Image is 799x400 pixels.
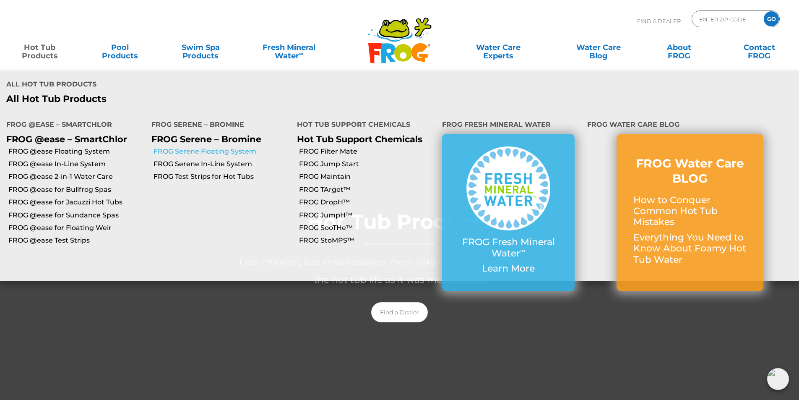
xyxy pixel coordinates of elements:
[633,232,747,265] p: Everything You Need to Know About Foamy Hot Tub Water
[448,39,549,56] a: Water CareExperts
[8,147,145,156] a: FROG @ease Floating System
[648,39,710,56] a: AboutFROG
[250,39,328,56] a: Fresh MineralWater∞
[728,39,791,56] a: ContactFROG
[299,185,436,194] a: FROG TArget™
[8,39,71,56] a: Hot TubProducts
[8,223,145,233] a: FROG @ease for Floating Weir
[767,368,789,390] img: openIcon
[169,39,232,56] a: Swim SpaProducts
[6,117,139,134] h4: FROG @ease – SmartChlor
[297,134,422,144] a: Hot Tub Support Chemicals
[299,50,303,57] sup: ∞
[297,117,429,134] h4: Hot Tub Support Chemicals
[8,159,145,169] a: FROG @ease In-Line System
[299,211,436,220] a: FROG JumpH™
[154,159,290,169] a: FROG Serene In-Line System
[459,146,558,278] a: FROG Fresh Mineral Water∞ Learn More
[6,94,393,105] a: All Hot Tub Products
[8,211,145,220] a: FROG @ease for Sundance Spas
[154,147,290,156] a: FROG Serene Floating System
[637,10,681,31] p: Find A Dealer
[371,302,428,322] a: Find a Dealer
[698,13,755,25] input: Zip Code Form
[567,39,630,56] a: Water CareBlog
[442,117,575,134] h4: FROG Fresh Mineral Water
[587,117,793,134] h4: FROG Water Care Blog
[299,159,436,169] a: FROG Jump Start
[299,223,436,233] a: FROG SooTHe™
[89,39,151,56] a: PoolProducts
[633,156,747,186] h3: FROG Water Care BLOG
[299,198,436,207] a: FROG DropH™
[299,172,436,181] a: FROG Maintain
[8,236,145,245] a: FROG @ease Test Strips
[8,185,145,194] a: FROG @ease for Bullfrog Spas
[459,237,558,259] p: FROG Fresh Mineral Water
[8,172,145,181] a: FROG @ease 2-in-1 Water Care
[151,117,284,134] h4: FROG Serene – Bromine
[6,77,393,94] h4: All Hot Tub Products
[299,147,436,156] a: FROG Filter Mate
[764,11,779,26] input: GO
[8,198,145,207] a: FROG @ease for Jacuzzi Hot Tubs
[520,246,525,255] sup: ∞
[633,195,747,228] p: How to Conquer Common Hot Tub Mistakes
[299,236,436,245] a: FROG StoMPS™
[633,156,747,269] a: FROG Water Care BLOG How to Conquer Common Hot Tub Mistakes Everything You Need to Know About Foa...
[459,263,558,274] p: Learn More
[6,134,139,144] p: FROG @ease – SmartChlor
[154,172,290,181] a: FROG Test Strips for Hot Tubs
[151,134,284,144] p: FROG Serene – Bromine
